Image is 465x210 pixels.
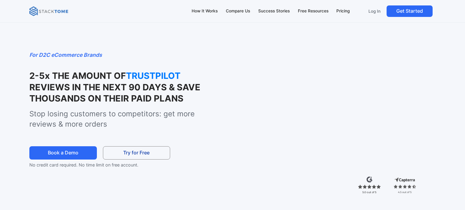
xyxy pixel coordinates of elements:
[218,51,436,173] iframe: StackTome- product_demo 07.24 - 1.3x speed (1080p)
[334,5,353,18] a: Pricing
[189,5,221,18] a: How It Works
[368,8,381,14] p: Log In
[29,52,102,58] em: For D2C eCommerce Brands
[223,5,253,18] a: Compare Us
[29,109,205,129] p: Stop losing customers to competitors: get more reviews & more orders
[29,161,179,169] p: No credit card required. No time limit on free account.
[29,70,126,81] strong: 2-5x THE AMOUNT OF
[365,5,384,17] a: Log In
[29,82,200,104] strong: REVIEWS IN THE NEXT 90 DAYS & SAVE THOUSANDS ON THEIR PAID PLANS
[103,146,170,160] a: Try for Free
[226,8,250,15] div: Compare Us
[255,5,292,18] a: Success Stories
[258,8,290,15] div: Success Stories
[387,5,433,17] a: Get Started
[336,8,350,15] div: Pricing
[29,146,97,160] a: Book a Demo
[192,8,218,15] div: How It Works
[295,5,331,18] a: Free Resources
[126,70,186,81] strong: TRUSTPILOT
[298,8,328,15] div: Free Resources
